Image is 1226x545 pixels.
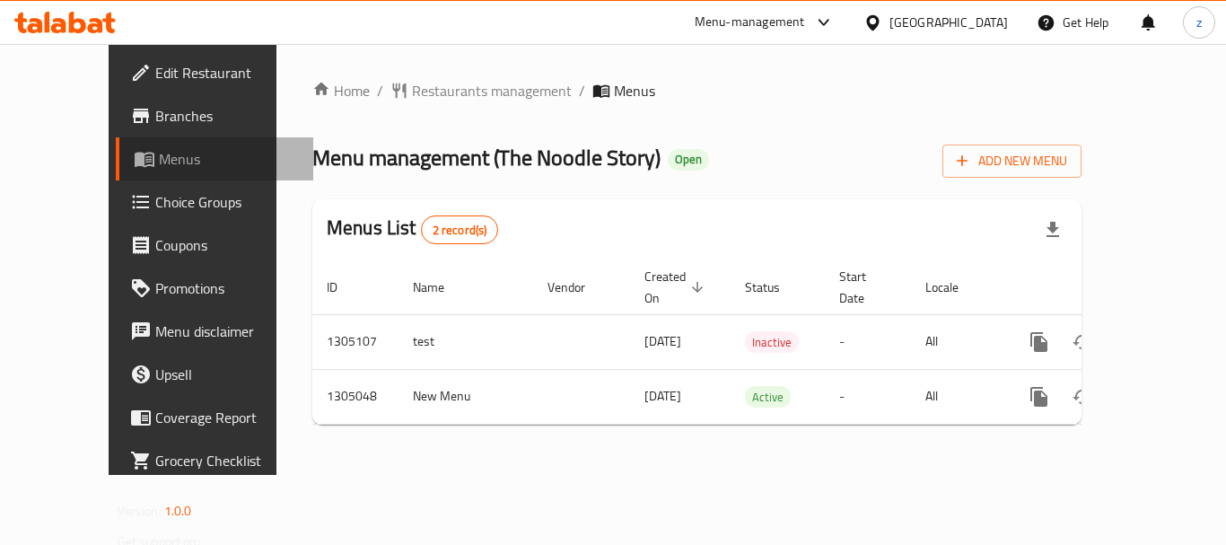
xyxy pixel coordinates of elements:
[155,62,299,84] span: Edit Restaurant
[1031,208,1074,251] div: Export file
[957,150,1067,172] span: Add New Menu
[312,137,661,178] span: Menu management ( The Noodle Story )
[1196,13,1202,32] span: z
[390,80,572,101] a: Restaurants management
[312,260,1204,425] table: enhanced table
[116,51,313,94] a: Edit Restaurant
[116,310,313,353] a: Menu disclaimer
[116,224,313,267] a: Coupons
[1018,321,1061,364] button: more
[668,149,709,171] div: Open
[1061,321,1104,364] button: Change Status
[155,450,299,471] span: Grocery Checklist
[745,332,799,353] span: Inactive
[695,12,805,33] div: Menu-management
[155,407,299,428] span: Coverage Report
[614,80,655,101] span: Menus
[825,369,911,424] td: -
[155,105,299,127] span: Branches
[116,439,313,482] a: Grocery Checklist
[413,277,468,298] span: Name
[745,387,791,408] span: Active
[839,266,889,309] span: Start Date
[312,369,398,424] td: 1305048
[155,191,299,213] span: Choice Groups
[644,384,681,408] span: [DATE]
[155,364,299,385] span: Upsell
[745,277,803,298] span: Status
[116,180,313,224] a: Choice Groups
[889,13,1008,32] div: [GEOGRAPHIC_DATA]
[547,277,609,298] span: Vendor
[155,321,299,342] span: Menu disclaimer
[116,353,313,396] a: Upsell
[644,330,681,353] span: [DATE]
[942,145,1082,178] button: Add New Menu
[377,80,383,101] li: /
[1061,375,1104,418] button: Change Status
[327,277,361,298] span: ID
[116,267,313,310] a: Promotions
[398,369,533,424] td: New Menu
[118,499,162,523] span: Version:
[327,215,498,244] h2: Menus List
[164,499,192,523] span: 1.0.0
[421,215,499,244] div: Total records count
[1018,375,1061,418] button: more
[116,137,313,180] a: Menus
[155,234,299,256] span: Coupons
[1003,260,1204,315] th: Actions
[668,152,709,167] span: Open
[155,277,299,299] span: Promotions
[116,94,313,137] a: Branches
[398,314,533,369] td: test
[825,314,911,369] td: -
[412,80,572,101] span: Restaurants management
[116,396,313,439] a: Coverage Report
[644,266,709,309] span: Created On
[911,369,1003,424] td: All
[312,80,370,101] a: Home
[312,314,398,369] td: 1305107
[312,80,1082,101] nav: breadcrumb
[911,314,1003,369] td: All
[159,148,299,170] span: Menus
[422,222,498,239] span: 2 record(s)
[925,277,982,298] span: Locale
[579,80,585,101] li: /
